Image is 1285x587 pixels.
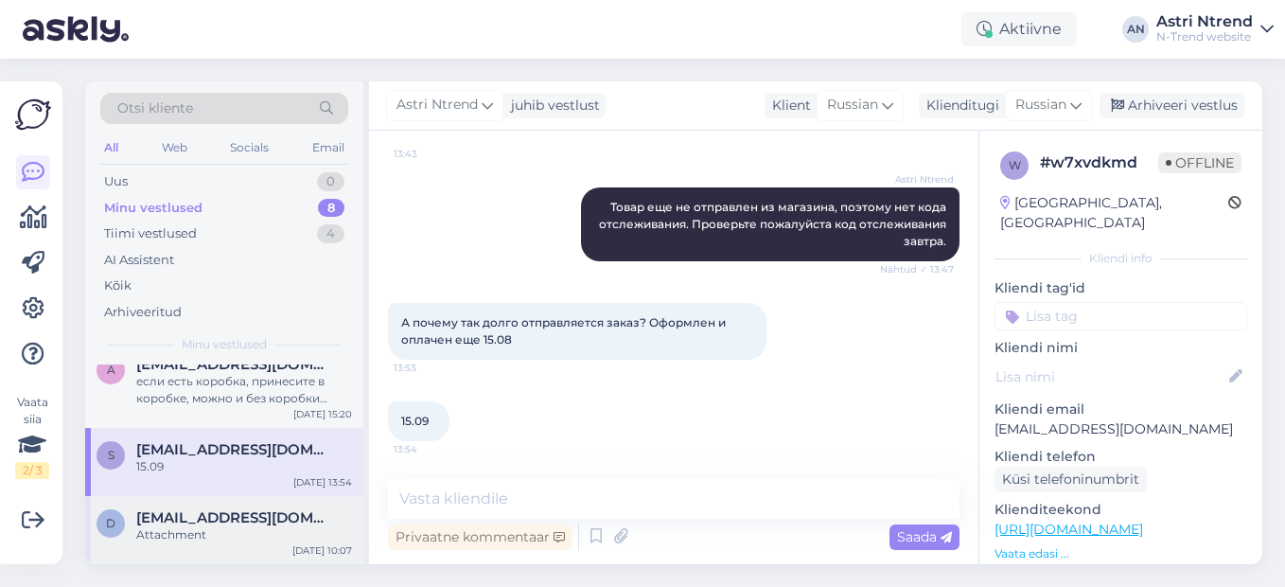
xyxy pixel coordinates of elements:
div: Uus [104,172,128,191]
span: Astri Ntrend [396,95,478,116]
span: diana0221@gmail.com [136,509,333,526]
p: Kliendi telefon [995,447,1247,467]
div: Klient [765,96,811,116]
div: если есть коробка, принесите в коробке, можно и без коробки принести. [136,373,352,407]
div: # w7xvdkmd [1040,151,1158,174]
span: Товар еще не отправлен из магазина, поэтому нет кода отслеживания. Проверьте пожалуйста код отсле... [599,200,949,248]
div: Email [308,135,348,160]
span: Saada [897,528,952,545]
span: 15.09 [401,414,429,428]
p: Kliendi nimi [995,338,1247,358]
input: Lisa nimi [995,366,1225,387]
div: Attachment [136,526,352,543]
span: Minu vestlused [182,336,267,353]
div: Kliendi info [995,250,1247,267]
div: 2 / 3 [15,462,49,479]
img: Askly Logo [15,97,51,133]
span: s [108,448,114,462]
div: Aktiivne [961,12,1077,46]
div: 8 [318,199,344,218]
span: A [107,363,115,377]
div: Tiimi vestlused [104,224,197,243]
div: Socials [226,135,273,160]
div: Arhiveeritud [104,303,182,322]
p: Klienditeekond [995,500,1247,520]
p: Kliendi email [995,400,1247,419]
div: AN [1122,16,1149,43]
a: Astri NtrendN-Trend website [1156,14,1274,44]
span: Agursiim87@gmail.com [136,356,333,373]
span: Nähtud ✓ 13:47 [880,262,954,276]
div: [DATE] 10:07 [292,543,352,558]
span: Russian [827,95,878,116]
div: [DATE] 13:54 [293,475,352,489]
span: Otsi kliente [117,98,193,118]
div: Arhiveeri vestlus [1100,93,1245,118]
div: Web [158,135,191,160]
span: Russian [1015,95,1066,116]
div: Privaatne kommentaar [388,525,572,550]
p: [EMAIL_ADDRESS][DOMAIN_NAME] [995,419,1247,439]
span: svyatikdasha@gmail.com [136,441,333,458]
div: Kõik [104,276,132,295]
div: Küsi telefoninumbrit [995,467,1147,492]
div: juhib vestlust [503,96,600,116]
span: 13:43 [394,147,465,161]
span: 13:53 [394,361,465,375]
div: Klienditugi [919,96,999,116]
input: Lisa tag [995,302,1247,330]
span: w [1009,158,1021,172]
span: d [106,516,115,530]
div: Vaata siia [15,394,49,479]
a: [URL][DOMAIN_NAME] [995,521,1143,538]
span: А почему так долго отправляется заказ? Оформлен и оплачен еще 15.08 [401,315,729,347]
div: Astri Ntrend [1156,14,1253,29]
span: Astri Ntrend [883,172,954,187]
div: All [100,135,122,160]
span: 13:54 [394,442,465,456]
span: Offline [1158,152,1241,173]
div: Minu vestlused [104,199,202,218]
p: Kliendi tag'id [995,278,1247,298]
div: [DATE] 15:20 [293,407,352,421]
div: N-Trend website [1156,29,1253,44]
div: AI Assistent [104,251,174,270]
div: 0 [317,172,344,191]
div: 4 [317,224,344,243]
p: Vaata edasi ... [995,545,1247,562]
div: [GEOGRAPHIC_DATA], [GEOGRAPHIC_DATA] [1000,193,1228,233]
div: 15.09 [136,458,352,475]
